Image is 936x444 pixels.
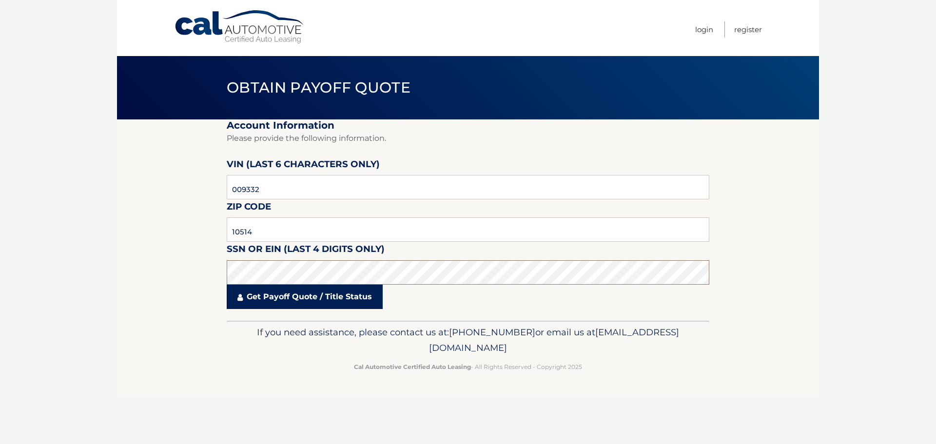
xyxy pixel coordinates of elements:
[227,119,709,132] h2: Account Information
[227,157,380,175] label: VIN (last 6 characters only)
[227,132,709,145] p: Please provide the following information.
[233,362,703,372] p: - All Rights Reserved - Copyright 2025
[227,78,410,97] span: Obtain Payoff Quote
[449,327,535,338] span: [PHONE_NUMBER]
[233,325,703,356] p: If you need assistance, please contact us at: or email us at
[734,21,762,38] a: Register
[227,199,271,217] label: Zip Code
[695,21,713,38] a: Login
[354,363,471,370] strong: Cal Automotive Certified Auto Leasing
[227,242,385,260] label: SSN or EIN (last 4 digits only)
[227,285,383,309] a: Get Payoff Quote / Title Status
[174,10,306,44] a: Cal Automotive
